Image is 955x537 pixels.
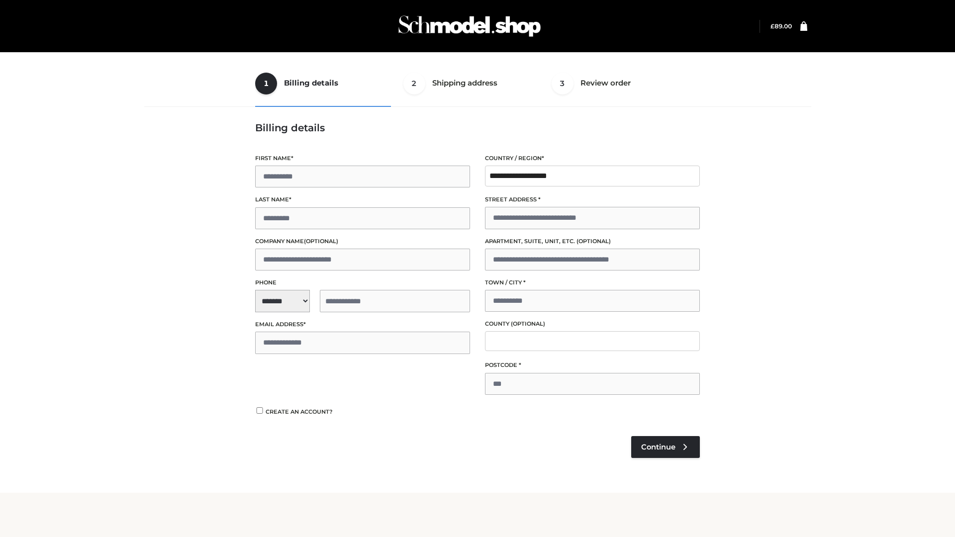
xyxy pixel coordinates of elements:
[770,22,792,30] bdi: 89.00
[304,238,338,245] span: (optional)
[255,278,470,287] label: Phone
[266,408,333,415] span: Create an account?
[770,22,774,30] span: £
[511,320,545,327] span: (optional)
[255,407,264,414] input: Create an account?
[485,360,700,370] label: Postcode
[631,436,700,458] a: Continue
[770,22,792,30] a: £89.00
[576,238,611,245] span: (optional)
[395,6,544,46] img: Schmodel Admin 964
[641,443,675,451] span: Continue
[485,195,700,204] label: Street address
[255,195,470,204] label: Last name
[485,278,700,287] label: Town / City
[485,319,700,329] label: County
[255,122,700,134] h3: Billing details
[255,154,470,163] label: First name
[485,237,700,246] label: Apartment, suite, unit, etc.
[255,320,470,329] label: Email address
[255,237,470,246] label: Company name
[485,154,700,163] label: Country / Region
